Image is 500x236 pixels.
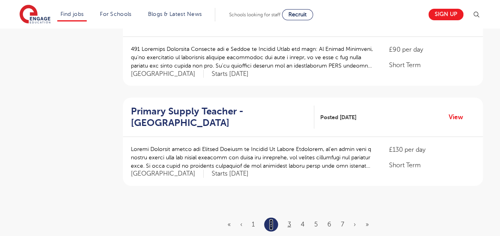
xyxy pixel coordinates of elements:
[131,45,373,70] p: 491 Loremips Dolorsita Consecte adi e Seddoe te Incidid Utlab etd magn: Al Enimad Minimveni, qu’n...
[389,45,475,54] p: £90 per day
[229,12,280,17] span: Schools looking for staff
[288,12,307,17] span: Recruit
[301,221,305,228] a: 4
[240,221,242,228] a: Previous
[389,161,475,170] p: Short Term
[131,70,204,78] span: [GEOGRAPHIC_DATA]
[366,221,369,228] a: Last
[341,221,344,228] a: 7
[449,112,469,122] a: View
[148,11,202,17] a: Blogs & Latest News
[212,170,249,178] p: Starts [DATE]
[428,9,463,20] a: Sign up
[288,221,291,228] a: 3
[212,70,249,78] p: Starts [DATE]
[314,221,318,228] a: 5
[269,219,273,230] a: 2
[320,113,356,122] span: Posted [DATE]
[354,221,356,228] a: Next
[389,60,475,70] p: Short Term
[131,106,308,129] h2: Primary Supply Teacher - [GEOGRAPHIC_DATA]
[19,5,51,25] img: Engage Education
[131,170,204,178] span: [GEOGRAPHIC_DATA]
[131,106,314,129] a: Primary Supply Teacher - [GEOGRAPHIC_DATA]
[228,221,231,228] a: First
[131,145,373,170] p: Loremi Dolorsit ametco adi Elitsed Doeiusm te Incidid Ut Labore Etdolorem, al’en admin veni q nos...
[252,221,255,228] a: 1
[282,9,313,20] a: Recruit
[60,11,84,17] a: Find jobs
[100,11,131,17] a: For Schools
[327,221,331,228] a: 6
[389,145,475,155] p: £130 per day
